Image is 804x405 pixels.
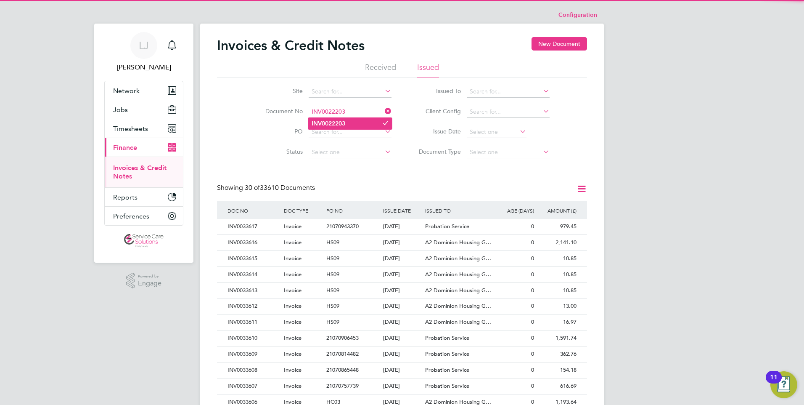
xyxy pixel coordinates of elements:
[536,314,579,330] div: 16.97
[225,283,282,298] div: INV0033613
[113,87,140,95] span: Network
[113,106,128,114] span: Jobs
[284,239,301,246] span: Invoice
[381,201,423,220] div: ISSUE DATE
[225,346,282,362] div: INV0033609
[536,267,579,282] div: 10.85
[425,223,469,230] span: Probation Service
[113,164,167,180] a: Invoices & Credit Notes
[217,184,317,192] div: Showing
[770,371,797,398] button: Open Resource Center, 11 new notifications
[423,201,494,220] div: ISSUED TO
[326,350,359,357] span: 21070814482
[105,100,183,119] button: Jobs
[113,144,137,152] span: Finance
[284,350,301,357] span: Invoice
[326,287,339,294] span: HS09
[105,119,183,138] button: Timesheets
[467,106,550,118] input: Search for...
[326,255,339,262] span: HS09
[326,334,359,341] span: 21070906453
[381,314,423,330] div: [DATE]
[309,106,391,118] input: Search for...
[381,346,423,362] div: [DATE]
[105,188,183,206] button: Reports
[138,273,161,280] span: Powered by
[284,334,301,341] span: Invoice
[326,302,339,309] span: HS09
[381,235,423,250] div: [DATE]
[245,184,260,192] span: 30 of
[284,366,301,373] span: Invoice
[531,255,534,262] span: 0
[105,81,183,100] button: Network
[365,62,396,77] li: Received
[531,223,534,230] span: 0
[536,251,579,266] div: 10.85
[531,366,534,373] span: 0
[284,318,301,325] span: Invoice
[425,255,491,262] span: A2 Dominion Housing G…
[225,219,282,234] div: INV0033617
[284,382,301,389] span: Invoice
[126,273,162,289] a: Powered byEngage
[558,7,597,24] li: Configuration
[425,350,469,357] span: Probation Service
[104,234,183,248] a: Go to home page
[254,107,303,115] label: Document No
[381,283,423,298] div: [DATE]
[113,212,149,220] span: Preferences
[309,126,391,138] input: Search for...
[324,201,381,220] div: PO NO
[225,378,282,394] div: INV0033607
[225,314,282,330] div: INV0033611
[425,302,491,309] span: A2 Dominion Housing G…
[381,267,423,282] div: [DATE]
[425,287,491,294] span: A2 Dominion Housing G…
[531,350,534,357] span: 0
[417,62,439,77] li: Issued
[326,366,359,373] span: 21070865448
[531,382,534,389] span: 0
[94,24,193,263] nav: Main navigation
[425,334,469,341] span: Probation Service
[494,201,536,220] div: AGE (DAYS)
[425,318,491,325] span: A2 Dominion Housing G…
[425,239,491,246] span: A2 Dominion Housing G…
[254,148,303,155] label: Status
[113,193,138,201] span: Reports
[532,37,587,51] button: New Document
[425,271,491,278] span: A2 Dominion Housing G…
[326,318,339,325] span: HS09
[536,362,579,378] div: 154.18
[312,120,345,127] b: INV0022203
[105,138,183,157] button: Finance
[536,201,579,220] div: AMOUNT (£)
[284,287,301,294] span: Invoice
[113,125,148,133] span: Timesheets
[284,223,301,230] span: Invoice
[124,234,164,248] img: servicecare-logo-retina.png
[413,148,461,155] label: Document Type
[381,298,423,314] div: [DATE]
[104,62,183,72] span: Lucy Jolley
[531,271,534,278] span: 0
[225,201,282,220] div: DOC NO
[536,219,579,234] div: 979.45
[413,107,461,115] label: Client Config
[381,219,423,234] div: [DATE]
[139,40,149,51] span: LJ
[284,302,301,309] span: Invoice
[381,362,423,378] div: [DATE]
[326,382,359,389] span: 21070757739
[326,239,339,246] span: HS09
[284,255,301,262] span: Invoice
[282,201,324,220] div: DOC TYPE
[225,251,282,266] div: INV0033615
[536,298,579,314] div: 13.00
[225,298,282,314] div: INV0033612
[467,147,550,158] input: Select one
[381,378,423,394] div: [DATE]
[531,318,534,325] span: 0
[381,330,423,346] div: [DATE]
